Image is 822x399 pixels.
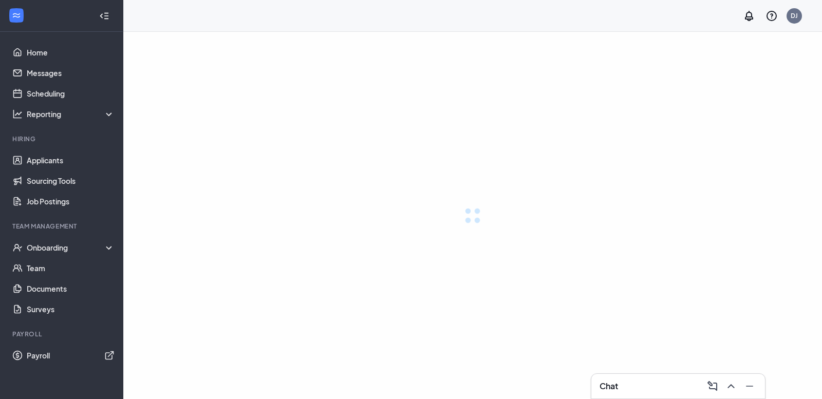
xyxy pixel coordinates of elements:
[12,242,23,253] svg: UserCheck
[12,222,113,231] div: Team Management
[27,109,115,119] div: Reporting
[27,299,115,319] a: Surveys
[27,258,115,278] a: Team
[703,378,720,394] button: ComposeMessage
[27,63,115,83] a: Messages
[11,10,22,21] svg: WorkstreamLogo
[27,345,115,366] a: PayrollExternalLink
[706,380,719,392] svg: ComposeMessage
[12,330,113,338] div: Payroll
[27,83,115,104] a: Scheduling
[600,381,618,392] h3: Chat
[27,242,115,253] div: Onboarding
[27,278,115,299] a: Documents
[765,10,778,22] svg: QuestionInfo
[743,380,756,392] svg: Minimize
[791,11,798,20] div: DJ
[12,109,23,119] svg: Analysis
[12,135,113,143] div: Hiring
[27,170,115,191] a: Sourcing Tools
[27,191,115,212] a: Job Postings
[722,378,738,394] button: ChevronUp
[743,10,755,22] svg: Notifications
[725,380,737,392] svg: ChevronUp
[27,42,115,63] a: Home
[99,11,109,21] svg: Collapse
[27,150,115,170] a: Applicants
[740,378,757,394] button: Minimize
